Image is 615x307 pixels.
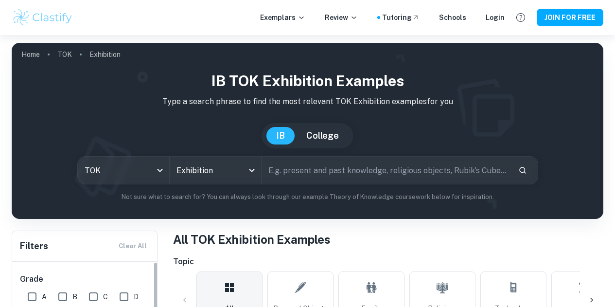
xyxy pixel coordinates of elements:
[78,157,169,184] div: TOK
[486,12,505,23] a: Login
[12,43,603,219] img: profile cover
[134,291,139,302] span: D
[382,12,420,23] a: Tutoring
[19,70,596,92] h1: IB TOK Exhibition examples
[19,96,596,108] p: Type a search phrase to find the most relevant TOK Exhibition examples for you
[173,256,603,268] h6: Topic
[325,12,358,23] p: Review
[260,12,305,23] p: Exemplars
[512,9,529,26] button: Help and Feedback
[262,157,510,184] input: E.g. present and past knowledge, religious objects, Rubik's Cube...
[170,157,261,184] div: Exhibition
[266,127,295,144] button: IB
[173,231,603,248] h1: All TOK Exhibition Examples
[19,192,596,202] p: Not sure what to search for? You can always look through our example Theory of Knowledge coursewo...
[20,239,48,253] h6: Filters
[12,8,73,27] img: Clastify logo
[103,291,108,302] span: C
[537,9,603,26] button: JOIN FOR FREE
[21,48,40,61] a: Home
[439,12,466,23] a: Schools
[514,162,531,179] button: Search
[72,291,77,302] span: B
[89,49,121,60] p: Exhibition
[20,273,150,285] h6: Grade
[42,291,47,302] span: A
[297,127,349,144] button: College
[57,48,72,61] a: TOK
